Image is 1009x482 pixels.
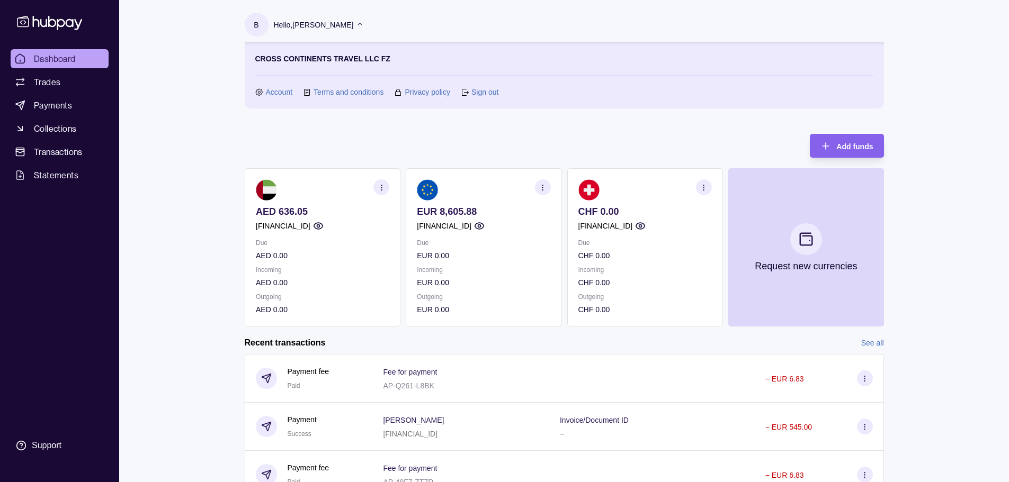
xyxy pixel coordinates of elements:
[578,291,711,303] p: Outgoing
[417,220,471,232] p: [FINANCIAL_ID]
[810,134,883,158] button: Add funds
[405,86,450,98] a: Privacy policy
[288,366,329,377] p: Payment fee
[11,142,109,161] a: Transactions
[765,471,804,479] p: − EUR 6.83
[256,264,389,276] p: Incoming
[34,99,72,112] span: Payments
[417,277,550,288] p: EUR 0.00
[288,414,317,425] p: Payment
[383,430,437,438] p: [FINANCIAL_ID]
[578,179,599,201] img: ch
[383,368,437,376] p: Fee for payment
[578,237,711,249] p: Due
[256,304,389,315] p: AED 0.00
[755,260,857,272] p: Request new currencies
[861,337,884,349] a: See all
[256,206,389,217] p: AED 636.05
[578,250,711,261] p: CHF 0.00
[256,277,389,288] p: AED 0.00
[417,237,550,249] p: Due
[314,86,383,98] a: Terms and conditions
[560,430,564,438] p: –
[11,96,109,115] a: Payments
[34,169,78,181] span: Statements
[11,434,109,457] a: Support
[417,250,550,261] p: EUR 0.00
[288,382,300,389] span: Paid
[471,86,498,98] a: Sign out
[11,166,109,185] a: Statements
[765,423,812,431] p: − EUR 545.00
[34,76,60,88] span: Trades
[560,416,629,424] p: Invoice/Document ID
[256,237,389,249] p: Due
[288,430,311,438] span: Success
[765,375,804,383] p: − EUR 6.83
[245,337,326,349] h2: Recent transactions
[256,220,310,232] p: [FINANCIAL_ID]
[417,206,550,217] p: EUR 8,605.88
[578,304,711,315] p: CHF 0.00
[254,19,258,31] p: B
[266,86,293,98] a: Account
[32,440,61,451] div: Support
[256,291,389,303] p: Outgoing
[578,206,711,217] p: CHF 0.00
[383,416,444,424] p: [PERSON_NAME]
[34,145,83,158] span: Transactions
[578,264,711,276] p: Incoming
[255,53,390,65] p: CROSS CONTINENTS TRAVEL LLC FZ
[383,464,437,472] p: Fee for payment
[417,291,550,303] p: Outgoing
[34,52,76,65] span: Dashboard
[274,19,354,31] p: Hello, [PERSON_NAME]
[11,49,109,68] a: Dashboard
[417,304,550,315] p: EUR 0.00
[383,381,434,390] p: AP-Q261-L8BK
[256,250,389,261] p: AED 0.00
[728,168,883,326] button: Request new currencies
[578,277,711,288] p: CHF 0.00
[578,220,632,232] p: [FINANCIAL_ID]
[256,179,277,201] img: ae
[417,179,438,201] img: eu
[288,462,329,474] p: Payment fee
[836,142,873,151] span: Add funds
[34,122,76,135] span: Collections
[11,119,109,138] a: Collections
[11,72,109,92] a: Trades
[417,264,550,276] p: Incoming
